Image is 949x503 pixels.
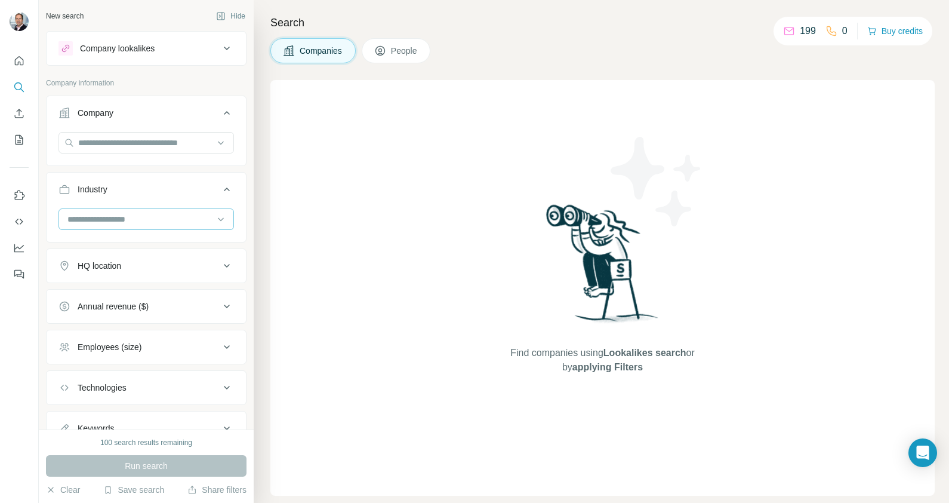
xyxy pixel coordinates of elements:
div: Keywords [78,422,114,434]
p: 0 [842,24,848,38]
button: My lists [10,129,29,151]
span: Find companies using or by [507,346,698,375]
button: Use Surfe on LinkedIn [10,185,29,206]
button: Annual revenue ($) [47,292,246,321]
button: Search [10,76,29,98]
button: Technologies [47,373,246,402]
span: Companies [300,45,343,57]
button: Company [47,99,246,132]
div: Employees (size) [78,341,141,353]
p: Company information [46,78,247,88]
span: applying Filters [572,362,643,372]
button: Industry [47,175,246,208]
div: Industry [78,183,107,195]
button: Save search [103,484,164,496]
div: Company lookalikes [80,42,155,54]
img: Surfe Illustration - Stars [603,128,710,235]
button: Enrich CSV [10,103,29,124]
button: Feedback [10,263,29,285]
img: Avatar [10,12,29,31]
span: Lookalikes search [603,348,686,358]
button: Keywords [47,414,246,443]
button: Hide [208,7,254,25]
div: HQ location [78,260,121,272]
div: Annual revenue ($) [78,300,149,312]
span: People [391,45,418,57]
div: Open Intercom Messenger [908,438,937,467]
button: Use Surfe API [10,211,29,232]
button: Quick start [10,50,29,72]
div: 100 search results remaining [100,437,192,448]
button: Share filters [187,484,247,496]
button: Dashboard [10,237,29,259]
div: Company [78,107,113,119]
img: Surfe Illustration - Woman searching with binoculars [541,201,665,335]
button: Buy credits [867,23,923,39]
button: Employees (size) [47,333,246,361]
div: Technologies [78,382,127,394]
h4: Search [270,14,935,31]
button: Company lookalikes [47,34,246,63]
button: HQ location [47,251,246,280]
button: Clear [46,484,80,496]
p: 199 [800,24,816,38]
div: New search [46,11,84,22]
